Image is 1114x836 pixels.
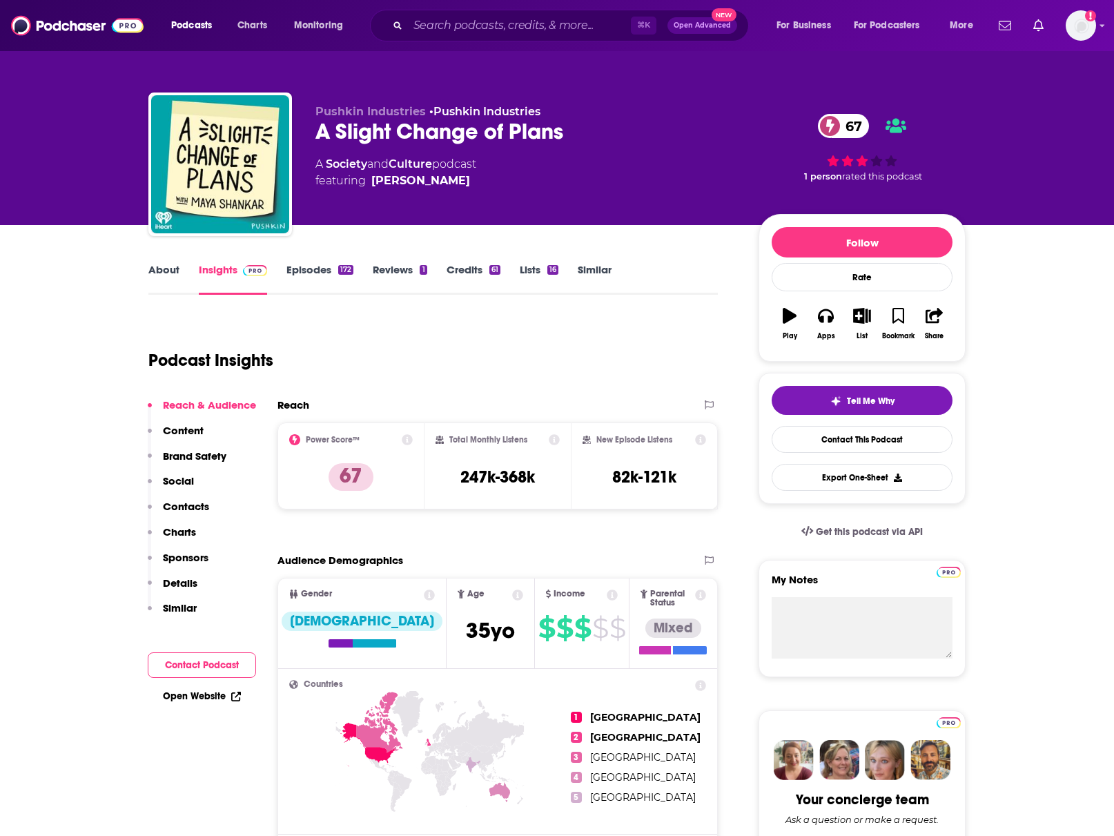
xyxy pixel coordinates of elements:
[371,173,470,189] div: [PERSON_NAME]
[148,350,273,371] h1: Podcast Insights
[148,398,256,424] button: Reach & Audience
[163,424,204,437] p: Content
[571,772,582,783] span: 4
[554,590,585,599] span: Income
[645,619,701,638] div: Mixed
[315,105,426,118] span: Pushkin Industries
[148,601,197,627] button: Similar
[429,105,540,118] span: •
[163,398,256,411] p: Reach & Audience
[774,740,814,780] img: Sydney Profile
[830,396,841,407] img: tell me why sparkle
[772,227,952,257] button: Follow
[578,263,612,295] a: Similar
[937,567,961,578] img: Podchaser Pro
[420,265,427,275] div: 1
[783,332,797,340] div: Play
[772,573,952,597] label: My Notes
[408,14,631,37] input: Search podcasts, credits, & more...
[163,525,196,538] p: Charts
[772,263,952,291] div: Rate
[796,791,929,808] div: Your concierge team
[857,332,868,340] div: List
[163,576,197,590] p: Details
[306,435,360,445] h2: Power Score™
[767,14,848,37] button: open menu
[590,731,701,743] span: [GEOGRAPHIC_DATA]
[772,299,808,349] button: Play
[162,14,230,37] button: open menu
[148,449,226,475] button: Brand Safety
[667,17,737,34] button: Open AdvancedNew
[816,526,923,538] span: Get this podcast via API
[148,652,256,678] button: Contact Podcast
[950,16,973,35] span: More
[832,114,869,138] span: 67
[467,590,485,599] span: Age
[772,464,952,491] button: Export One-Sheet
[571,712,582,723] span: 1
[1028,14,1049,37] a: Show notifications dropdown
[880,299,916,349] button: Bookmark
[237,16,267,35] span: Charts
[326,157,367,171] a: Society
[612,467,676,487] h3: 82k-121k
[148,525,196,551] button: Charts
[148,263,179,295] a: About
[163,690,241,702] a: Open Website
[882,332,915,340] div: Bookmark
[538,617,555,639] span: $
[819,740,859,780] img: Barbara Profile
[574,617,591,639] span: $
[910,740,950,780] img: Jon Profile
[590,711,701,723] span: [GEOGRAPHIC_DATA]
[389,157,432,171] a: Culture
[817,332,835,340] div: Apps
[148,500,209,525] button: Contacts
[804,171,842,182] span: 1 person
[785,814,939,825] div: Ask a question or make a request.
[808,299,843,349] button: Apps
[1066,10,1096,41] button: Show profile menu
[277,554,403,567] h2: Audience Demographics
[460,467,535,487] h3: 247k-368k
[1066,10,1096,41] span: Logged in as Isla
[315,156,476,189] div: A podcast
[304,680,343,689] span: Countries
[592,617,608,639] span: $
[489,265,500,275] div: 61
[433,105,540,118] a: Pushkin Industries
[937,717,961,728] img: Podchaser Pro
[590,791,696,804] span: [GEOGRAPHIC_DATA]
[11,12,144,39] img: Podchaser - Follow, Share and Rate Podcasts
[845,14,940,37] button: open menu
[367,157,389,171] span: and
[163,500,209,513] p: Contacts
[674,22,731,29] span: Open Advanced
[338,265,353,275] div: 172
[571,752,582,763] span: 3
[1085,10,1096,21] svg: Add a profile image
[790,515,934,549] a: Get this podcast via API
[228,14,275,37] a: Charts
[993,14,1017,37] a: Show notifications dropdown
[294,16,343,35] span: Monitoring
[818,114,869,138] a: 67
[556,617,573,639] span: $
[163,601,197,614] p: Similar
[609,617,625,639] span: $
[772,386,952,415] button: tell me why sparkleTell Me Why
[373,263,427,295] a: Reviews1
[854,16,920,35] span: For Podcasters
[865,740,905,780] img: Jules Profile
[847,396,895,407] span: Tell Me Why
[590,771,696,784] span: [GEOGRAPHIC_DATA]
[917,299,952,349] button: Share
[447,263,500,295] a: Credits61
[282,612,442,631] div: [DEMOGRAPHIC_DATA]
[772,426,952,453] a: Contact This Podcast
[277,398,309,411] h2: Reach
[937,565,961,578] a: Pro website
[151,95,289,233] img: A Slight Change of Plans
